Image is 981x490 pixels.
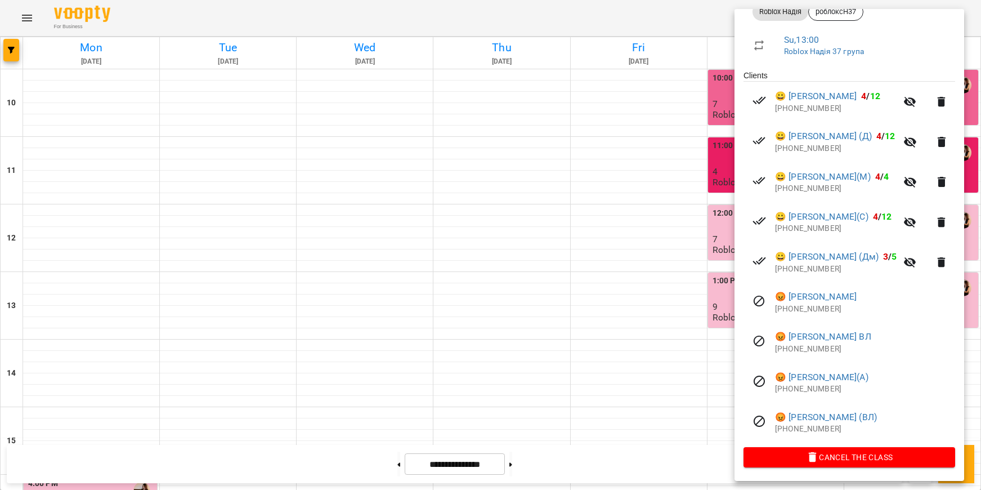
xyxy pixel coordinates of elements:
[884,171,889,182] span: 4
[784,47,864,56] a: Roblox Надія 37 група
[752,451,946,464] span: Cancel the class
[775,210,868,224] a: 😀 [PERSON_NAME](С)
[775,264,897,275] p: [PHONE_NUMBER]
[873,211,892,222] b: /
[873,211,878,222] span: 4
[743,447,955,467] button: Cancel the class
[881,211,892,222] span: 12
[876,131,895,141] b: /
[752,254,766,268] svg: Paid
[775,344,955,355] p: [PHONE_NUMBER]
[892,251,897,262] span: 5
[876,131,881,141] span: 4
[775,304,955,315] p: [PHONE_NUMBER]
[752,335,766,348] svg: Visit canceled
[775,384,955,395] p: [PHONE_NUMBER]
[885,131,895,141] span: 12
[775,90,857,103] a: 😀 [PERSON_NAME]
[743,70,955,447] ul: Clients
[784,34,819,45] a: Su , 13:00
[752,415,766,428] svg: Visit canceled
[809,7,863,17] span: роблоксН37
[752,134,766,148] svg: Paid
[752,174,766,188] svg: Paid
[752,375,766,388] svg: Visit canceled
[875,171,880,182] span: 4
[875,171,889,182] b: /
[775,130,872,143] a: 😀 [PERSON_NAME] (Д)
[775,424,955,435] p: [PHONE_NUMBER]
[775,103,897,114] p: [PHONE_NUMBER]
[861,91,880,101] b: /
[775,411,877,424] a: 😡 [PERSON_NAME] (ВЛ)
[883,251,897,262] b: /
[775,223,897,234] p: [PHONE_NUMBER]
[870,91,880,101] span: 12
[775,170,871,184] a: 😀 [PERSON_NAME](М)
[752,7,808,17] span: Roblox Надія
[752,93,766,107] svg: Paid
[775,290,857,304] a: 😡 [PERSON_NAME]
[883,251,888,262] span: 3
[775,330,871,344] a: 😡 [PERSON_NAME] ВЛ
[808,3,863,21] div: роблоксН37
[775,250,879,264] a: 😀 [PERSON_NAME] (Дм)
[752,295,766,308] svg: Visit canceled
[775,183,897,194] p: [PHONE_NUMBER]
[775,371,868,384] a: 😡 [PERSON_NAME](А)
[752,214,766,228] svg: Paid
[861,91,866,101] span: 4
[775,143,897,154] p: [PHONE_NUMBER]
